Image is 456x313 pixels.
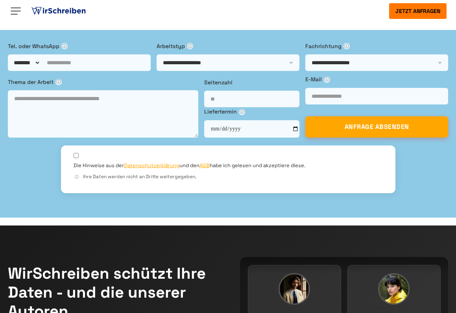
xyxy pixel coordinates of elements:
label: Arbeitstyp [157,42,299,50]
label: Fachrichtung [305,42,448,50]
button: ANFRAGE ABSENDEN [305,116,448,138]
label: Thema der Arbeit [8,78,198,86]
span: ⓘ [324,76,330,83]
button: Jetzt anfragen [389,3,447,19]
span: ⓘ [55,79,62,85]
span: ⓘ [74,174,80,180]
span: ⓘ [343,43,350,49]
label: Tel. oder WhatsApp [8,42,151,50]
span: ⓘ [187,43,193,49]
div: Ihre Daten werden nicht an Dritte weitergegeben. [74,173,383,181]
label: E-Mail [305,75,448,84]
label: Die Hinweise aus der und den habe ich gelesen und akzeptiere diese. [74,162,305,169]
label: Liefertermin [204,107,299,116]
img: logo ghostwriter-österreich [30,5,87,17]
a: Datenschutzerklärung [124,162,179,169]
a: AGB [199,162,210,169]
span: ⓘ [61,43,68,49]
img: Menu open [9,5,22,17]
label: Seitenzahl [204,78,299,87]
span: ⓘ [239,109,245,115]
